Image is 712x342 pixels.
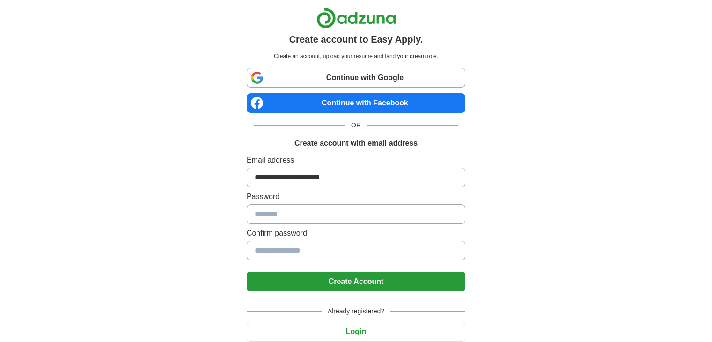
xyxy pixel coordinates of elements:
a: Continue with Facebook [247,93,465,113]
span: OR [345,120,367,130]
label: Email address [247,155,465,166]
a: Continue with Google [247,68,465,88]
label: Confirm password [247,228,465,239]
button: Create Account [247,272,465,291]
p: Create an account, upload your resume and land your dream role. [249,52,463,60]
img: Adzuna logo [316,7,396,29]
a: Login [247,327,465,335]
button: Login [247,322,465,342]
label: Password [247,191,465,202]
span: Already registered? [322,306,390,316]
h1: Create account to Easy Apply. [289,32,423,46]
h1: Create account with email address [294,138,418,149]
